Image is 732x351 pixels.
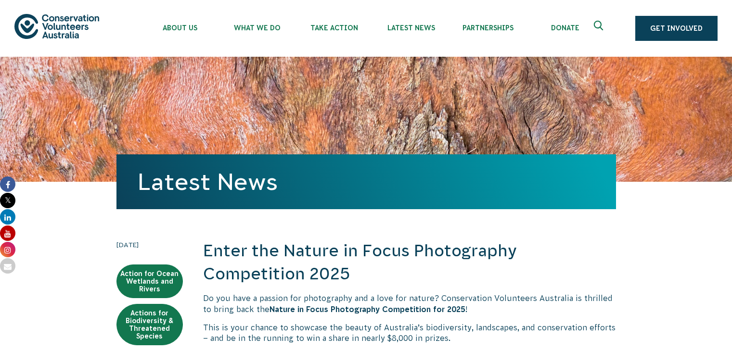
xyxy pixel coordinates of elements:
[116,239,183,250] time: [DATE]
[116,264,183,298] a: Action for Ocean Wetlands and Rivers
[449,24,527,32] span: Partnerships
[203,293,616,314] p: Do you have a passion for photography and a love for nature? Conservation Volunteers Australia is...
[270,305,465,313] strong: Nature in Focus Photography Competition for 2025
[14,14,99,38] img: logo.svg
[203,239,616,285] h2: Enter the Nature in Focus Photography Competition 2025
[138,169,278,195] a: Latest News
[203,322,616,344] p: This is your chance to showcase the beauty of Australia’s biodiversity, landscapes, and conservat...
[635,16,718,41] a: Get Involved
[295,24,372,32] span: Take Action
[218,24,295,32] span: What We Do
[588,17,611,40] button: Expand search box Close search box
[116,304,183,345] a: Actions for Biodiversity & Threatened Species
[141,24,218,32] span: About Us
[594,21,606,36] span: Expand search box
[372,24,449,32] span: Latest News
[527,24,604,32] span: Donate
